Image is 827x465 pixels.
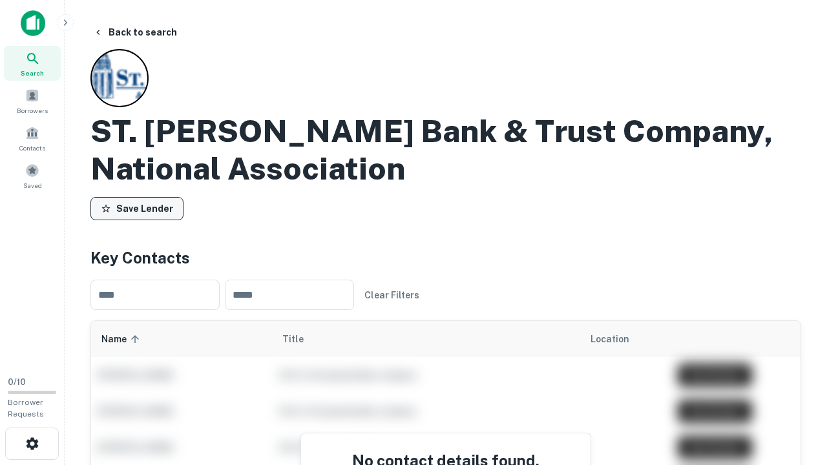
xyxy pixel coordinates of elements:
img: capitalize-icon.png [21,10,45,36]
h4: Key Contacts [90,246,801,269]
a: Saved [4,158,61,193]
span: Saved [23,180,42,191]
span: Borrower Requests [8,398,44,418]
span: Borrowers [17,105,48,116]
a: Contacts [4,121,61,156]
span: 0 / 10 [8,377,26,387]
a: Search [4,46,61,81]
h2: ST. [PERSON_NAME] Bank & Trust Company, National Association [90,112,801,187]
button: Save Lender [90,197,183,220]
span: Contacts [19,143,45,153]
iframe: Chat Widget [762,362,827,424]
a: Borrowers [4,83,61,118]
span: Search [21,68,44,78]
button: Clear Filters [359,284,424,307]
button: Back to search [88,21,182,44]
